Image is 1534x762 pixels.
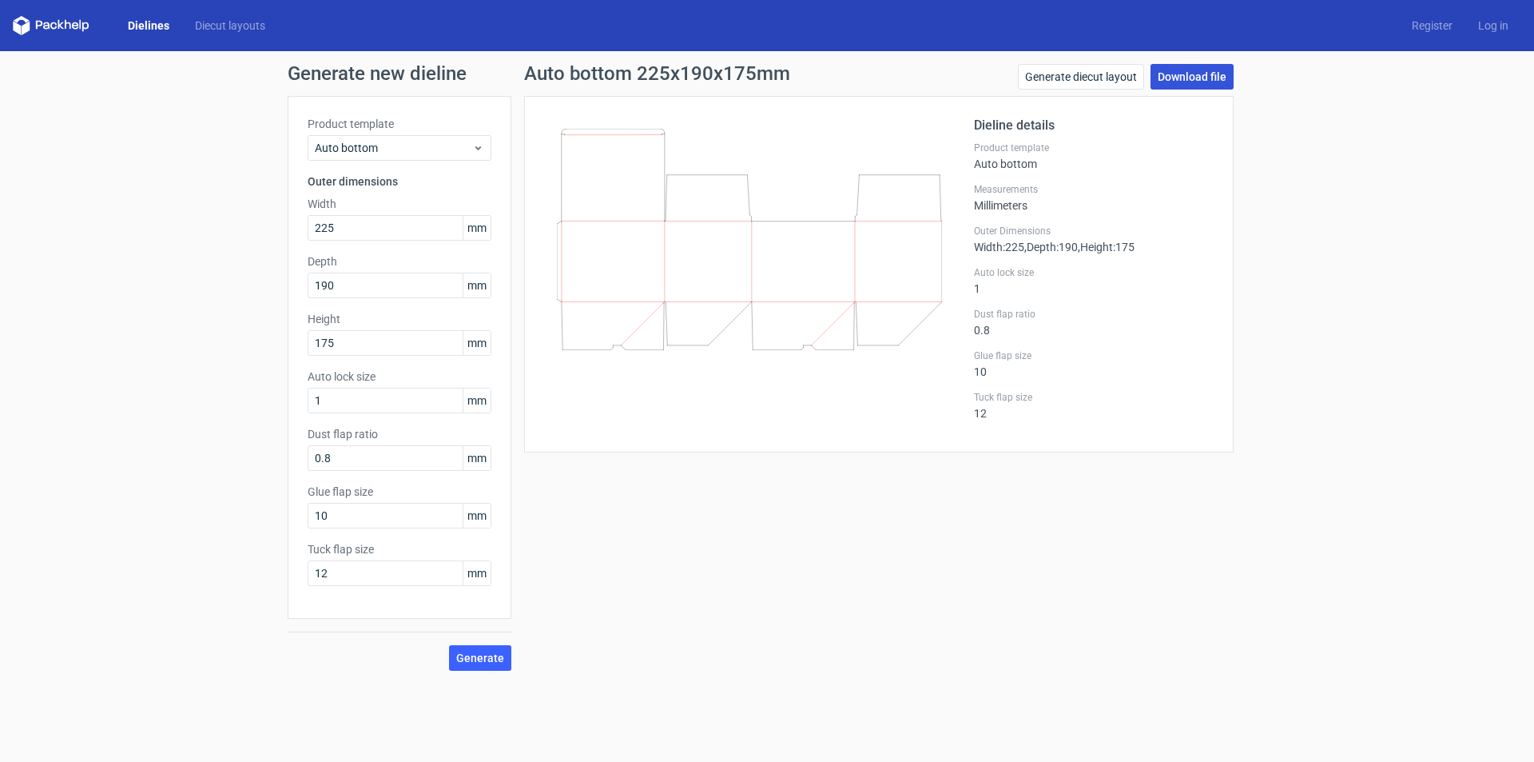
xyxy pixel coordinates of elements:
span: mm [463,273,491,297]
a: Generate diecut layout [1018,64,1144,90]
h1: Auto bottom 225x190x175mm [524,64,790,83]
div: Auto bottom [974,142,1214,170]
label: Auto lock size [308,369,491,385]
label: Depth [308,253,491,269]
span: Auto bottom [315,140,472,156]
label: Dust flap ratio [308,426,491,442]
div: 1 [974,266,1214,295]
h1: Generate new dieline [288,64,1246,83]
label: Product template [974,142,1214,154]
label: Width [308,196,491,212]
label: Glue flap size [308,484,491,500]
a: Download file [1150,64,1234,90]
span: Width : 225 [974,241,1024,253]
span: mm [463,331,491,355]
div: 12 [974,391,1214,420]
span: Generate [456,652,504,664]
span: mm [463,561,491,585]
div: Millimeters [974,183,1214,212]
label: Measurements [974,183,1214,196]
label: Product template [308,116,491,132]
label: Height [308,311,491,327]
span: , Height : 175 [1078,241,1135,253]
div: 0.8 [974,308,1214,337]
a: Register [1399,18,1465,34]
h3: Outer dimensions [308,174,491,190]
label: Glue flap size [974,349,1214,362]
a: Dielines [115,18,182,34]
div: 10 [974,349,1214,378]
a: Log in [1465,18,1521,34]
span: mm [463,446,491,470]
span: mm [463,389,491,413]
button: Generate [449,645,511,671]
a: Diecut layouts [182,18,278,34]
span: mm [463,216,491,240]
label: Tuck flap size [308,541,491,557]
label: Outer Dimensions [974,225,1214,237]
span: mm [463,504,491,528]
span: , Depth : 190 [1024,241,1078,253]
label: Dust flap ratio [974,308,1214,321]
label: Tuck flap size [974,391,1214,404]
label: Auto lock size [974,266,1214,279]
h2: Dieline details [974,116,1214,135]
